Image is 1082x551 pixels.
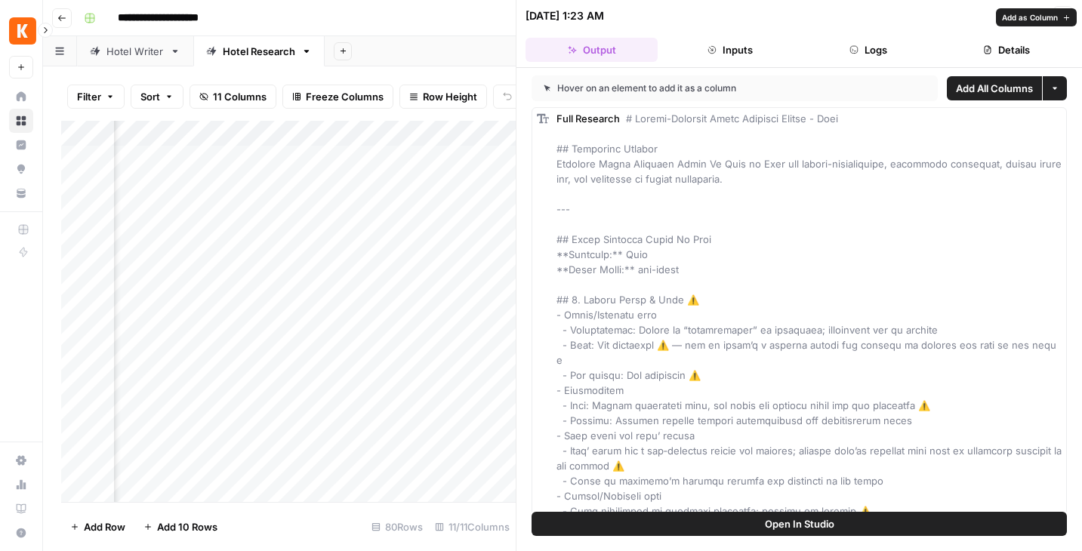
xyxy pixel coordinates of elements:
[193,36,325,66] a: Hotel Research
[429,515,516,539] div: 11/11 Columns
[134,515,227,539] button: Add 10 Rows
[77,89,101,104] span: Filter
[131,85,183,109] button: Sort
[306,89,384,104] span: Freeze Columns
[9,448,33,473] a: Settings
[556,112,620,125] span: Full Research
[9,521,33,545] button: Help + Support
[803,38,935,62] button: Logs
[947,76,1042,100] button: Add All Columns
[423,89,477,104] span: Row Height
[84,519,125,534] span: Add Row
[213,89,267,104] span: 11 Columns
[157,519,217,534] span: Add 10 Rows
[399,85,487,109] button: Row Height
[9,12,33,50] button: Workspace: Kayak
[9,85,33,109] a: Home
[9,109,33,133] a: Browse
[1002,11,1058,23] span: Add as Column
[532,512,1067,536] button: Open In Studio
[544,82,831,95] div: Hover on an element to add it as a column
[223,44,295,59] div: Hotel Research
[664,38,796,62] button: Inputs
[190,85,276,109] button: 11 Columns
[282,85,393,109] button: Freeze Columns
[61,515,134,539] button: Add Row
[9,497,33,521] a: Learning Hub
[526,38,658,62] button: Output
[956,81,1033,96] span: Add All Columns
[140,89,160,104] span: Sort
[9,181,33,205] a: Your Data
[9,157,33,181] a: Opportunities
[9,17,36,45] img: Kayak Logo
[67,85,125,109] button: Filter
[9,473,33,497] a: Usage
[996,8,1077,26] button: Add as Column
[106,44,164,59] div: Hotel Writer
[765,516,834,531] span: Open In Studio
[77,36,193,66] a: Hotel Writer
[365,515,429,539] div: 80 Rows
[526,8,604,23] div: [DATE] 1:23 AM
[941,38,1073,62] button: Details
[9,133,33,157] a: Insights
